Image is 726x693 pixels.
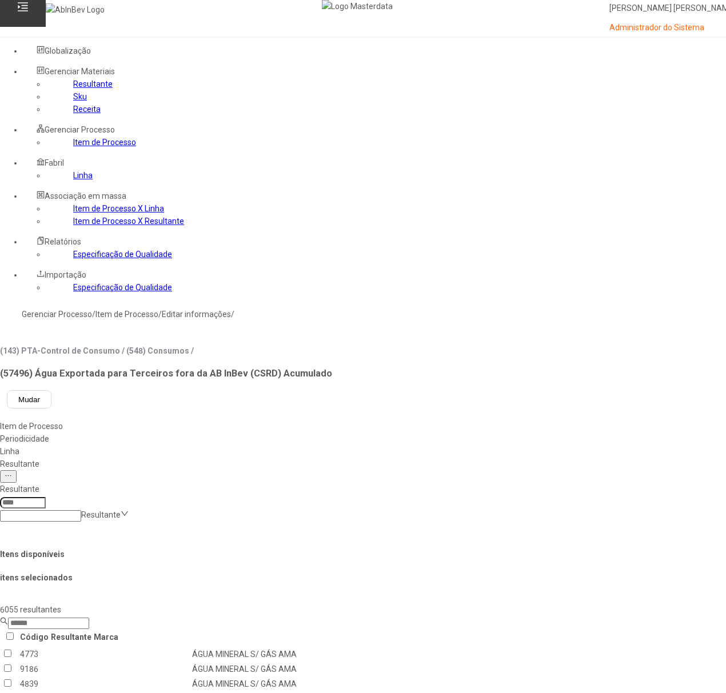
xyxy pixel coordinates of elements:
span: Fabril [45,158,64,167]
a: Item de Processo [95,310,158,319]
a: Sku [73,92,87,101]
td: 4773 [19,647,39,661]
td: 9186 [19,662,39,676]
img: AbInBev Logo [46,3,105,16]
a: Item de Processo [73,138,136,147]
span: Relatórios [45,237,81,246]
th: Código [19,630,49,644]
a: Editar informações [162,310,231,319]
th: Resultante [50,630,92,644]
span: Mudar [18,395,40,404]
span: Globalização [45,46,91,55]
a: Item de Processo X Resultante [73,217,184,226]
nz-breadcrumb-separator: / [158,310,162,319]
span: Importação [45,270,86,279]
nz-breadcrumb-separator: / [231,310,234,319]
nz-select-placeholder: Resultante [81,510,121,519]
td: ÁGUA MINERAL S/ GÁS AMA [192,677,342,691]
span: Associação em massa [45,191,126,201]
a: Resultante [73,79,113,89]
a: Linha [73,171,93,180]
th: Marca [93,630,119,644]
a: Especificação de Qualidade [73,250,172,259]
a: Gerenciar Processo [22,310,92,319]
a: Especificação de Qualidade [73,283,172,292]
td: 4839 [19,677,39,691]
nz-breadcrumb-separator: / [92,310,95,319]
td: ÁGUA MINERAL S/ GÁS AMA [192,647,342,661]
a: Receita [73,105,101,114]
td: ÁGUA MINERAL S/ GÁS AMA [192,662,342,676]
button: Mudar [7,390,51,408]
span: Gerenciar Processo [45,125,115,134]
span: Gerenciar Materiais [45,67,115,76]
a: Item de Processo X Linha [73,204,164,213]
